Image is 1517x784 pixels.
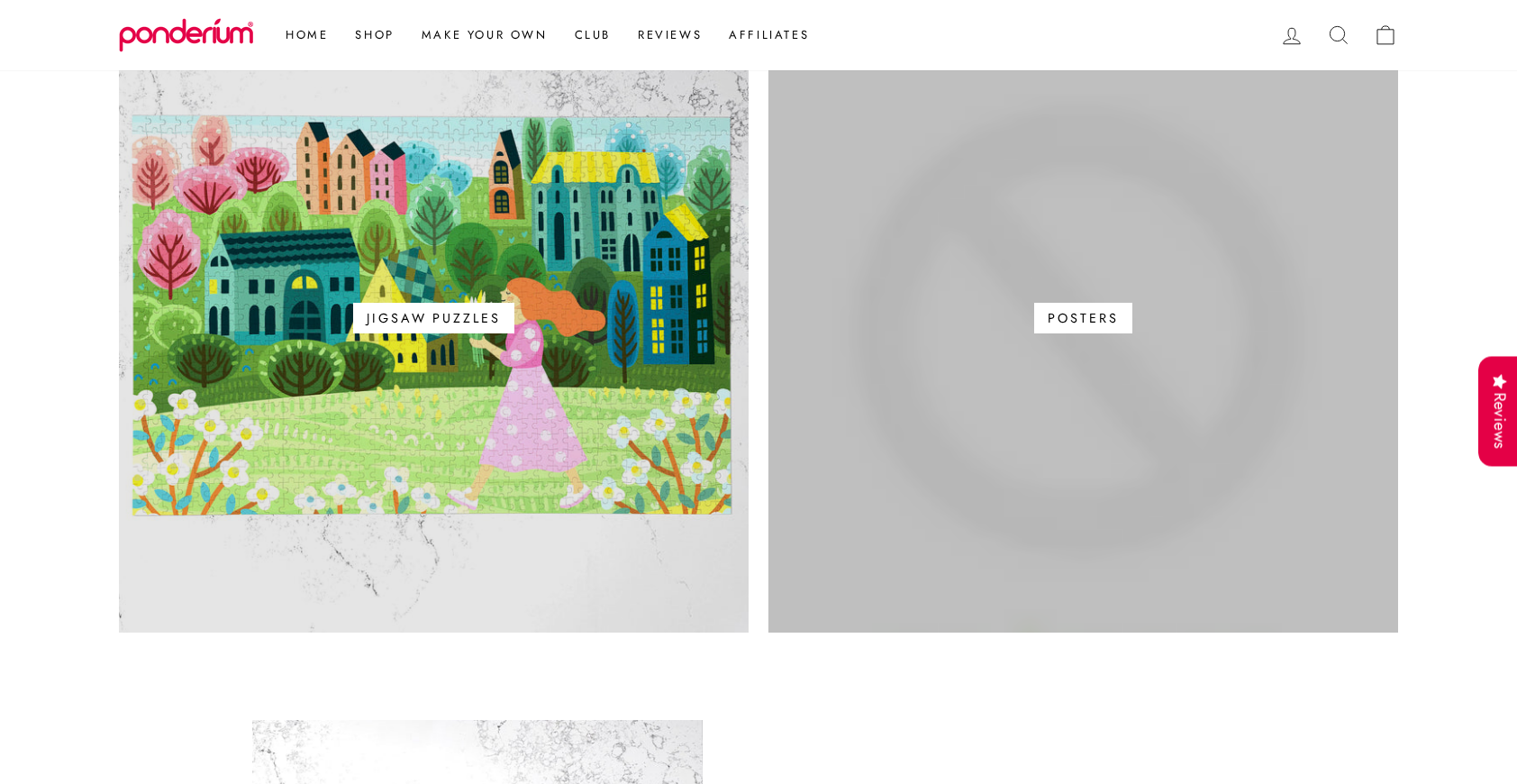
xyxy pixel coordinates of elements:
img: Ponderium [119,18,254,52]
a: Club [561,19,624,51]
a: Posters [768,3,1398,633]
span: Posters [1034,303,1131,333]
a: Reviews [624,19,715,51]
a: Home [272,19,341,51]
a: Make Your Own [408,19,561,51]
span: Jigsaw Puzzles [353,303,513,333]
a: Jigsaw Puzzles [119,3,749,633]
a: Affiliates [715,19,822,51]
ul: Primary [263,19,822,51]
a: Shop [341,19,407,51]
div: Reviews [1478,356,1517,467]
